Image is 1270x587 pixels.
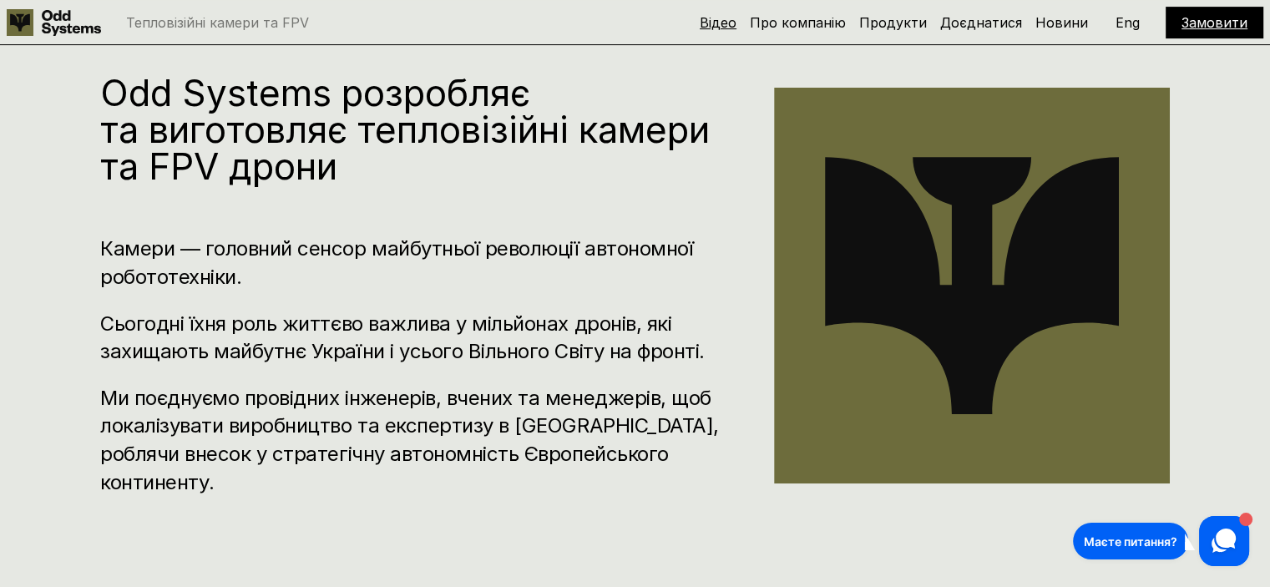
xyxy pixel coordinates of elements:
[1116,16,1140,29] p: Eng
[700,14,736,31] a: Відео
[940,14,1022,31] a: Доєднатися
[859,14,927,31] a: Продукти
[100,310,724,366] h3: Сьогодні їхня роль життєво важлива у мільйонах дронів, які захищають майбутнє України і усього Ві...
[1035,14,1088,31] a: Новини
[100,74,724,185] h1: Odd Systems розробляє та виготовляє тепловізійні камери та FPV дрони
[100,235,724,291] h3: Камери — головний сенсор майбутньої революції автономної робототехніки.
[100,384,724,496] h3: Ми поєднуємо провідних інженерів, вчених та менеджерів, щоб локалізувати виробництво та експертиз...
[750,14,846,31] a: Про компанію
[1181,14,1247,31] a: Замовити
[1069,512,1253,570] iframe: HelpCrunch
[126,16,309,29] p: Тепловізійні камери та FPV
